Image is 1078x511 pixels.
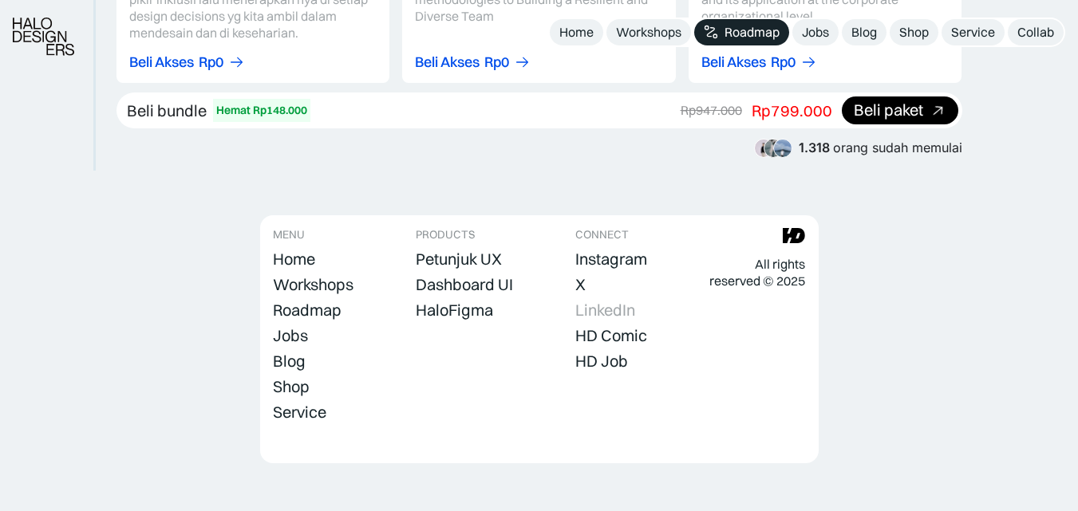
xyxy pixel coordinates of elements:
a: HD Job [575,350,628,372]
div: Shop [899,24,929,41]
a: Roadmap [694,19,789,45]
a: Roadmap [273,299,342,321]
a: Shop [273,375,310,398]
div: Petunjuk UX [416,250,502,269]
div: Home [273,250,315,269]
div: Dashboard UI [416,275,513,294]
div: HaloFigma [416,301,493,320]
a: X [575,273,586,296]
a: Petunjuk UX [416,248,502,270]
div: Blog [851,24,877,41]
div: Shop [273,377,310,396]
a: Jobs [792,19,839,45]
div: All rights reserved © 2025 [709,256,805,289]
a: Jobs [273,324,308,347]
div: Collab [1017,24,1054,41]
div: Jobs [273,326,308,345]
div: LinkedIn [575,301,635,320]
a: LinkedIn [575,299,635,321]
span: 1.318 [799,140,830,155]
a: Beli bundleHemat Rp148.000Rp947.000Rp799.000Beli paket [116,92,962,128]
div: Jobs [802,24,829,41]
a: HD Comic [575,324,647,347]
div: Service [273,403,326,422]
a: Service [942,19,1005,45]
div: Home [559,24,594,41]
a: Blog [842,19,886,45]
div: Rp0 [484,54,509,71]
div: Workshops [616,24,681,41]
a: Dashboard UI [416,273,513,296]
a: Workshops [273,273,353,296]
div: Rp947.000 [681,102,742,119]
a: Blog [273,350,306,372]
div: Instagram [575,250,647,269]
div: Service [951,24,995,41]
a: Home [273,248,315,270]
div: Beli Akses [129,54,194,71]
div: Hemat Rp148.000 [216,102,307,119]
div: PRODUCTS [416,228,475,242]
div: Beli Akses [415,54,480,71]
a: Service [273,401,326,423]
div: orang sudah memulai [799,140,962,155]
div: CONNECT [575,228,629,242]
div: Blog [273,352,306,371]
div: HD Comic [575,326,647,345]
div: Rp0 [771,54,796,71]
a: HaloFigma [416,299,493,321]
div: Beli Akses [701,54,766,71]
a: Shop [890,19,938,45]
a: Instagram [575,248,647,270]
div: X [575,275,586,294]
a: Home [550,19,603,45]
div: Roadmap [725,24,780,41]
a: Collab [1008,19,1064,45]
div: Roadmap [273,301,342,320]
div: Rp799.000 [752,100,832,121]
a: Workshops [606,19,691,45]
div: Beli bundle [127,100,207,121]
div: Rp0 [199,54,223,71]
a: Beli AksesRp0 [129,54,245,71]
div: Workshops [273,275,353,294]
div: HD Job [575,352,628,371]
a: Beli AksesRp0 [415,54,531,71]
div: Beli paket [854,102,923,119]
div: MENU [273,228,305,242]
a: Beli AksesRp0 [701,54,817,71]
